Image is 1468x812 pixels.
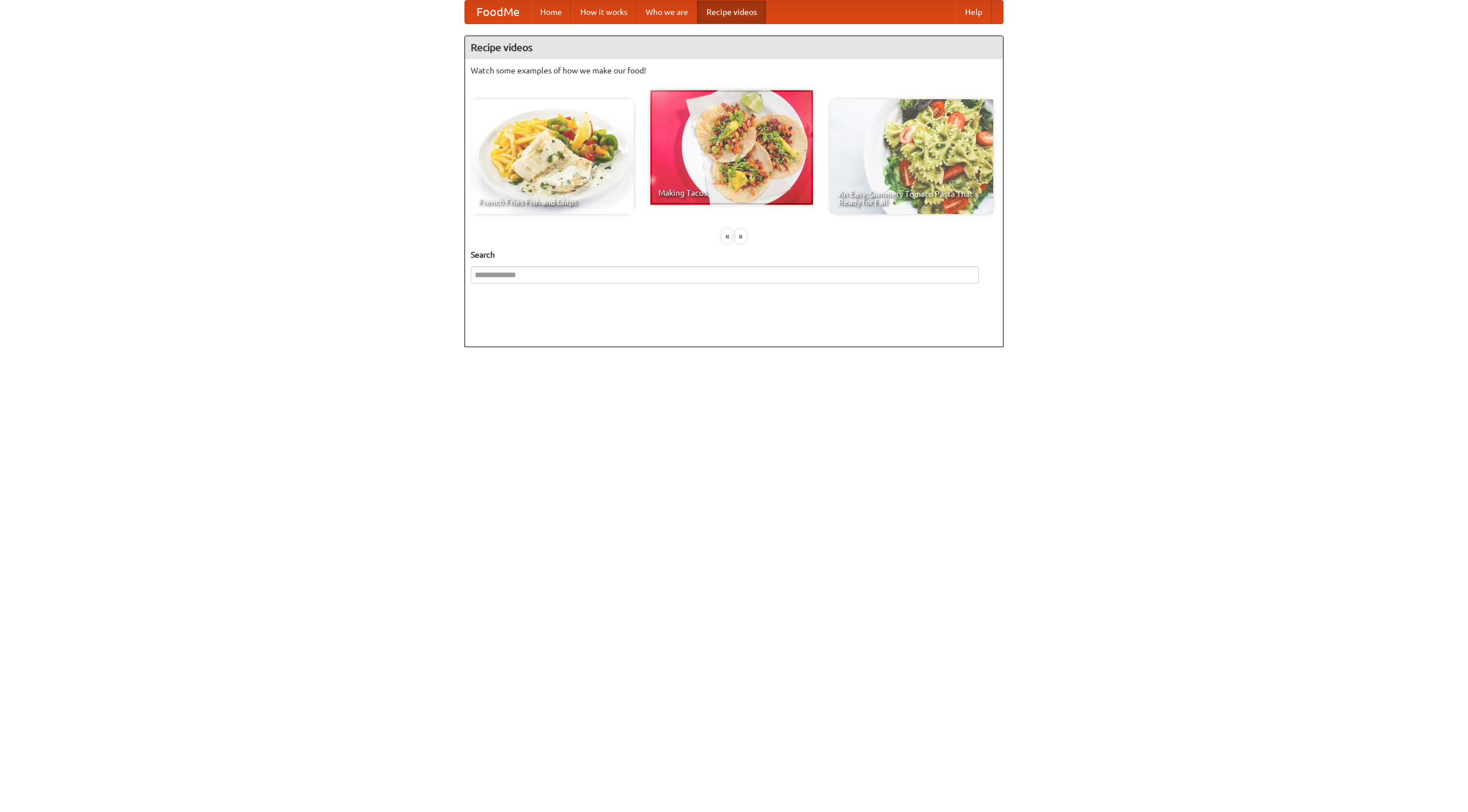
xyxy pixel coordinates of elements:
[650,90,813,205] a: Making Tacos
[471,249,997,261] h5: Search
[722,229,732,243] div: «
[830,99,993,214] a: An Easy, Summery Tomato Pasta That's Ready for Fall
[471,99,634,214] a: French Fries Fish and Chips
[838,190,985,206] span: An Easy, Summery Tomato Pasta That's Ready for Fall
[571,1,637,24] a: How it works
[658,189,805,197] span: Making Tacos
[465,1,531,24] a: FoodMe
[956,1,991,24] a: Help
[465,36,1003,59] h4: Recipe videos
[471,65,997,76] p: Watch some examples of how we make our food!
[531,1,571,24] a: Home
[736,229,746,243] div: »
[637,1,697,24] a: Who we are
[479,198,626,206] span: French Fries Fish and Chips
[697,1,766,24] a: Recipe videos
